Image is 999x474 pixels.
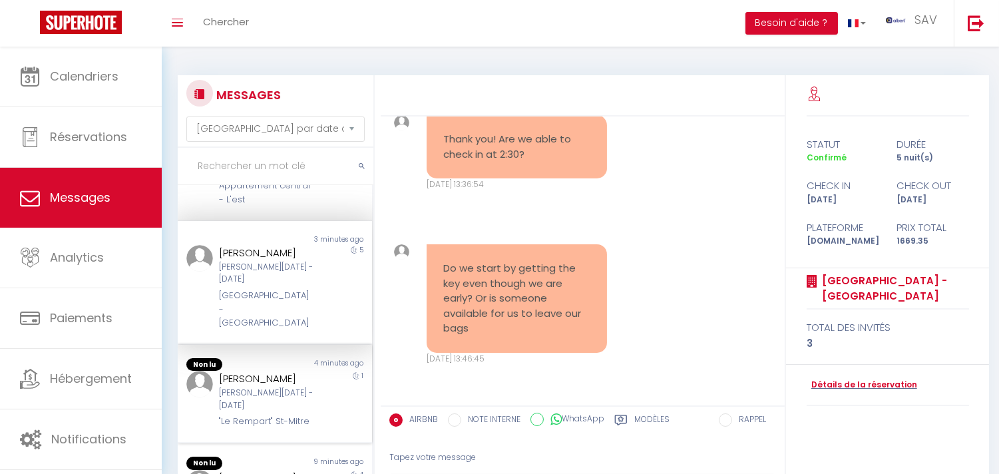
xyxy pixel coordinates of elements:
div: [DATE] [798,194,888,206]
div: statut [798,136,888,152]
label: Modèles [634,413,670,430]
a: Détails de la réservation [807,379,917,391]
span: Calendriers [50,68,118,85]
div: Plateforme [798,220,888,236]
pre: Do we start by getting the key even though we are early? Or is someone available for us to leave ... [443,261,590,336]
div: 1669.35 [888,235,978,248]
span: Réservations [50,128,127,145]
span: 1 [361,371,363,381]
div: Tapez votre message [389,441,776,474]
span: Confirmé [807,152,847,163]
div: Prix total [888,220,978,236]
img: Super Booking [40,11,122,34]
span: SAV [914,11,937,28]
img: logout [968,15,984,31]
a: [GEOGRAPHIC_DATA] - [GEOGRAPHIC_DATA] [817,273,969,304]
div: [PERSON_NAME] [219,371,315,387]
img: ... [886,17,906,23]
span: Chercher [203,15,249,29]
div: 3 [807,336,969,352]
div: [GEOGRAPHIC_DATA] - [GEOGRAPHIC_DATA] [219,289,315,330]
span: Messages [50,189,110,206]
img: ... [186,245,213,272]
span: 5 [359,245,363,255]
input: Rechercher un mot clé [178,148,373,185]
button: Besoin d'aide ? [745,12,838,35]
div: total des invités [807,320,969,336]
div: [PERSON_NAME][DATE] - [DATE] [219,387,315,412]
div: "Le Rempart" St-Mitre [219,415,315,428]
label: WhatsApp [544,413,604,427]
div: [DOMAIN_NAME] [798,235,888,248]
label: NOTE INTERNE [461,413,520,428]
div: [DATE] [888,194,978,206]
div: [DATE] 13:46:45 [427,353,607,365]
div: 9 minutes ago [275,457,372,470]
pre: Thank you! Are we able to check in at 2:30? [443,132,590,162]
span: Notifications [51,431,126,447]
span: Non lu [186,457,222,470]
div: Appartement central - L'est [219,179,315,206]
div: [PERSON_NAME][DATE] - [DATE] [219,261,315,286]
label: RAPPEL [732,413,766,428]
div: check out [888,178,978,194]
label: AIRBNB [403,413,438,428]
div: 3 minutes ago [275,234,372,245]
div: check in [798,178,888,194]
div: [DATE] 13:36:54 [427,178,607,191]
span: Analytics [50,249,104,266]
span: Paiements [50,310,112,326]
div: 5 nuit(s) [888,152,978,164]
span: Non lu [186,358,222,371]
h3: MESSAGES [213,80,281,110]
div: [PERSON_NAME] [219,245,315,261]
div: 4 minutes ago [275,358,372,371]
img: ... [394,115,409,130]
img: ... [186,371,213,397]
span: Hébergement [50,370,132,387]
div: durée [888,136,978,152]
img: ... [394,244,409,260]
